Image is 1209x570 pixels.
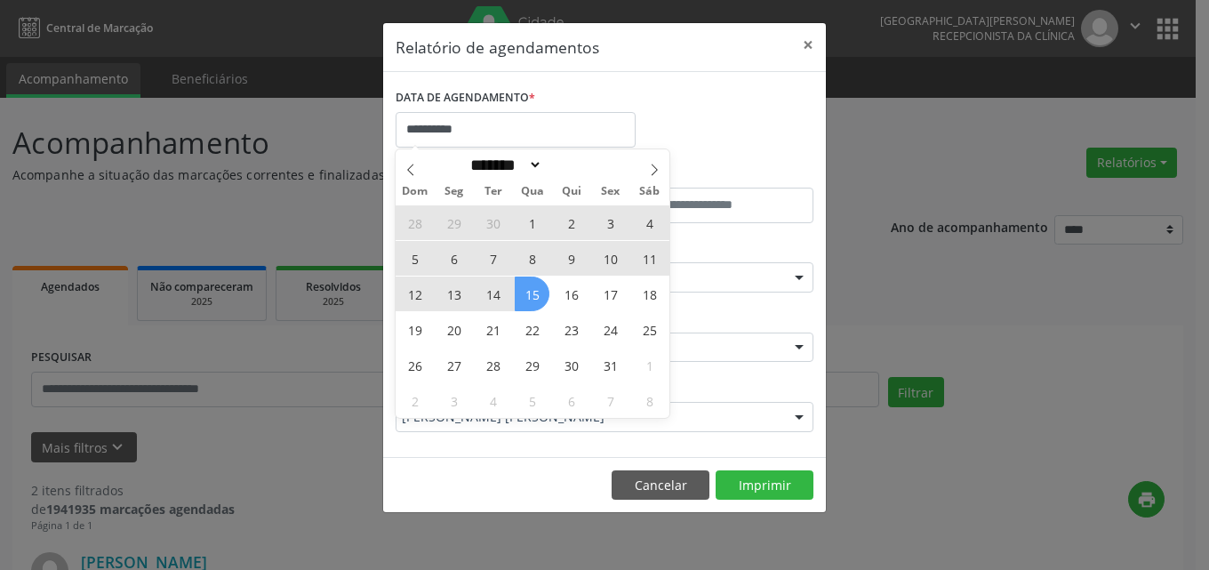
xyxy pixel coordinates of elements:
[436,383,471,418] span: Novembro 3, 2025
[632,205,667,240] span: Outubro 4, 2025
[397,205,432,240] span: Setembro 28, 2025
[513,186,552,197] span: Qua
[554,241,588,276] span: Outubro 9, 2025
[464,156,542,174] select: Month
[554,348,588,382] span: Outubro 30, 2025
[397,241,432,276] span: Outubro 5, 2025
[397,348,432,382] span: Outubro 26, 2025
[436,277,471,311] span: Outubro 13, 2025
[554,383,588,418] span: Novembro 6, 2025
[515,348,549,382] span: Outubro 29, 2025
[593,205,628,240] span: Outubro 3, 2025
[593,312,628,347] span: Outubro 24, 2025
[396,186,435,197] span: Dom
[515,205,549,240] span: Outubro 1, 2025
[609,160,813,188] label: ATÉ
[515,241,549,276] span: Outubro 8, 2025
[397,312,432,347] span: Outubro 19, 2025
[515,383,549,418] span: Novembro 5, 2025
[552,186,591,197] span: Qui
[593,348,628,382] span: Outubro 31, 2025
[593,277,628,311] span: Outubro 17, 2025
[632,312,667,347] span: Outubro 25, 2025
[436,312,471,347] span: Outubro 20, 2025
[476,348,510,382] span: Outubro 28, 2025
[397,383,432,418] span: Novembro 2, 2025
[593,241,628,276] span: Outubro 10, 2025
[476,383,510,418] span: Novembro 4, 2025
[554,277,588,311] span: Outubro 16, 2025
[554,205,588,240] span: Outubro 2, 2025
[790,23,826,67] button: Close
[612,470,709,501] button: Cancelar
[476,277,510,311] span: Outubro 14, 2025
[474,186,513,197] span: Ter
[632,383,667,418] span: Novembro 8, 2025
[476,312,510,347] span: Outubro 21, 2025
[591,186,630,197] span: Sex
[515,312,549,347] span: Outubro 22, 2025
[632,277,667,311] span: Outubro 18, 2025
[716,470,813,501] button: Imprimir
[436,348,471,382] span: Outubro 27, 2025
[435,186,474,197] span: Seg
[476,205,510,240] span: Setembro 30, 2025
[632,241,667,276] span: Outubro 11, 2025
[476,241,510,276] span: Outubro 7, 2025
[630,186,669,197] span: Sáb
[436,241,471,276] span: Outubro 6, 2025
[515,277,549,311] span: Outubro 15, 2025
[397,277,432,311] span: Outubro 12, 2025
[436,205,471,240] span: Setembro 29, 2025
[396,84,535,112] label: DATA DE AGENDAMENTO
[554,312,588,347] span: Outubro 23, 2025
[593,383,628,418] span: Novembro 7, 2025
[396,36,599,59] h5: Relatório de agendamentos
[632,348,667,382] span: Novembro 1, 2025
[542,156,601,174] input: Year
